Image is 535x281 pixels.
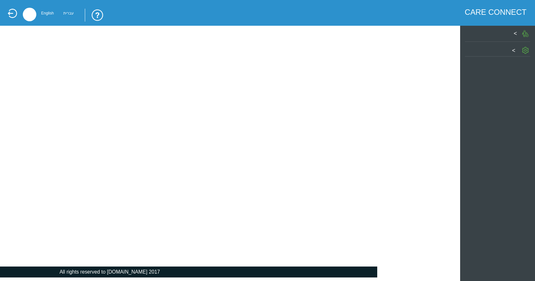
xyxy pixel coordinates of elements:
img: trainingUsingSystem.png [85,9,104,22]
div: עברית [63,13,74,14]
div: English [41,13,54,14]
div: CARE CONNECT [465,8,526,17]
img: SettingGIcon.png [522,47,529,54]
img: PatientGIcon.png [522,30,529,37]
label: > [514,30,517,37]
